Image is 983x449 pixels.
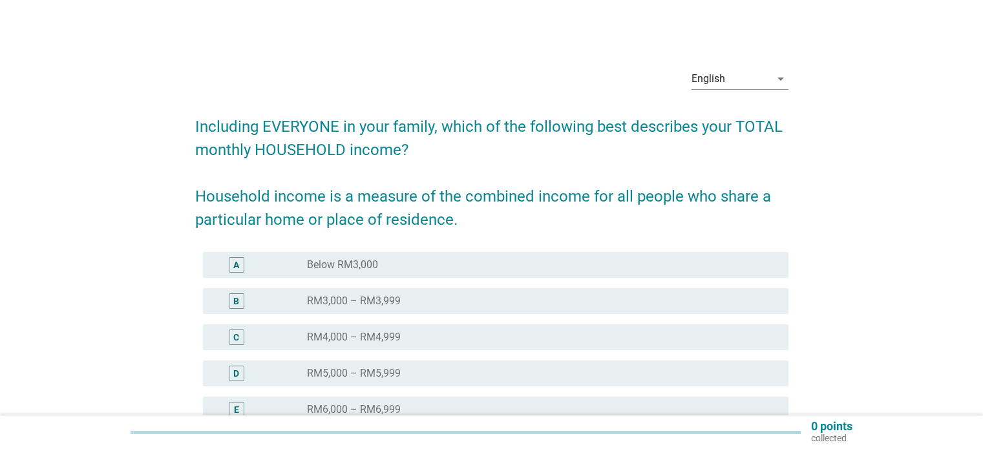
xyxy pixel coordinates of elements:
[195,102,788,231] h2: Including EVERYONE in your family, which of the following best describes your TOTAL monthly HOUSE...
[233,295,239,308] div: B
[234,403,239,417] div: E
[307,367,401,380] label: RM5,000 – RM5,999
[233,331,239,344] div: C
[233,367,239,381] div: D
[307,331,401,344] label: RM4,000 – RM4,999
[811,432,852,444] p: collected
[307,403,401,416] label: RM6,000 – RM6,999
[307,258,378,271] label: Below RM3,000
[692,73,725,85] div: English
[307,295,401,308] label: RM3,000 – RM3,999
[811,421,852,432] p: 0 points
[233,258,239,272] div: A
[773,71,788,87] i: arrow_drop_down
